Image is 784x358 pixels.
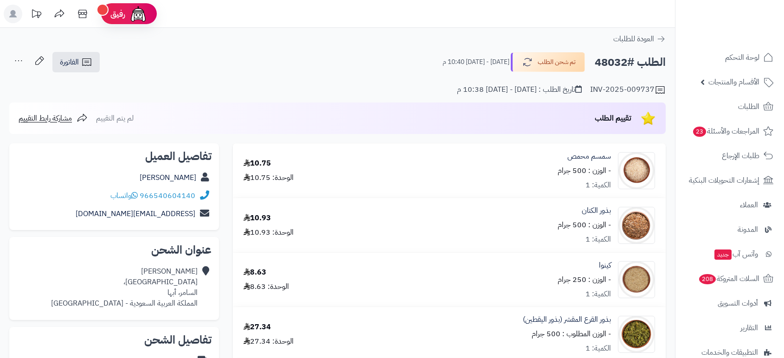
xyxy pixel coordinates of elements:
div: الكمية: 1 [585,343,611,354]
a: بذور القرع المقشر (بذور اليقطين) [523,314,611,325]
span: العملاء [740,198,758,211]
span: مشاركة رابط التقييم [19,113,72,124]
div: 27.34 [244,322,271,332]
span: إشعارات التحويلات البنكية [689,174,759,187]
span: المراجعات والأسئلة [692,125,759,138]
span: العودة للطلبات [613,33,654,45]
a: وآتس آبجديد [681,243,778,265]
div: 10.93 [244,213,271,224]
a: التقارير [681,317,778,339]
h2: تفاصيل العميل [17,151,212,162]
img: 1641876737-Quinoa-90x90.jpg [618,261,655,298]
span: طلبات الإرجاع [722,149,759,162]
a: [PERSON_NAME] [140,172,196,183]
span: الطلبات [738,100,759,113]
div: الكمية: 1 [585,180,611,191]
div: الكمية: 1 [585,234,611,245]
a: السلات المتروكة208 [681,268,778,290]
small: [DATE] - [DATE] 10:40 م [443,58,509,67]
a: مشاركة رابط التقييم [19,113,88,124]
a: الفاتورة [52,52,100,72]
h2: عنوان الشحن [17,244,212,256]
span: وآتس آب [713,248,758,261]
div: [PERSON_NAME] [GEOGRAPHIC_DATA]، السامر، أبها المملكة العربية السعودية - [GEOGRAPHIC_DATA] [51,266,198,308]
div: الوحدة: 10.75 [244,173,294,183]
a: الطلبات [681,96,778,118]
a: المدونة [681,218,778,241]
span: 23 [693,127,706,137]
a: المراجعات والأسئلة23 [681,120,778,142]
a: واتساب [110,190,138,201]
img: 1628238298-Sesame%20(Roasted)-90x90.jpg [618,152,655,189]
span: 208 [699,274,716,284]
span: جديد [714,249,732,260]
span: الفاتورة [60,57,79,68]
div: 10.75 [244,158,271,169]
h2: تفاصيل الشحن [17,334,212,345]
small: - الوزن : 500 جرام [558,219,611,230]
a: طلبات الإرجاع [681,145,778,167]
a: العودة للطلبات [613,33,666,45]
small: - الوزن المطلوب : 500 جرام [532,328,611,339]
a: العملاء [681,194,778,216]
small: - الوزن : 250 جرام [558,274,611,285]
button: تم شحن الطلب [511,52,585,72]
a: سمسم محمص [567,151,611,162]
h2: الطلب #48032 [595,53,666,72]
div: 8.63 [244,267,266,278]
img: logo-2.png [721,26,775,45]
span: التقارير [740,321,758,334]
div: الوحدة: 27.34 [244,336,294,347]
span: رفيق [110,8,125,19]
span: السلات المتروكة [698,272,759,285]
a: إشعارات التحويلات البنكية [681,169,778,192]
a: 966540604140 [140,190,195,201]
img: 1628249871-Flax%20Seeds-90x90.jpg [618,207,655,244]
a: بذور الكتان [582,205,611,216]
span: أدوات التسويق [718,297,758,310]
a: لوحة التحكم [681,46,778,69]
div: INV-2025-009737 [590,84,666,96]
span: الأقسام والمنتجات [708,76,759,89]
img: 1659889724-Squash%20Seeds%20Peeled-90x90.jpg [618,316,655,353]
span: لم يتم التقييم [96,113,134,124]
div: الوحدة: 8.63 [244,281,289,292]
img: ai-face.png [129,5,148,23]
span: لوحة التحكم [725,51,759,64]
span: تقييم الطلب [595,113,631,124]
div: تاريخ الطلب : [DATE] - [DATE] 10:38 م [457,84,582,95]
a: كينوا [599,260,611,271]
span: المدونة [738,223,758,236]
div: الكمية: 1 [585,289,611,300]
a: [EMAIL_ADDRESS][DOMAIN_NAME] [76,208,195,219]
a: تحديثات المنصة [25,5,48,26]
a: أدوات التسويق [681,292,778,314]
small: - الوزن : 500 جرام [558,165,611,176]
div: الوحدة: 10.93 [244,227,294,238]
